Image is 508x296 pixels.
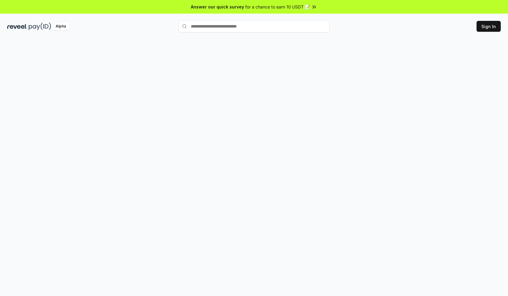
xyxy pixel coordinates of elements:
[52,23,69,30] div: Alpha
[7,23,28,30] img: reveel_dark
[245,4,310,10] span: for a chance to earn 10 USDT 📝
[29,23,51,30] img: pay_id
[191,4,244,10] span: Answer our quick survey
[477,21,501,32] button: Sign In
